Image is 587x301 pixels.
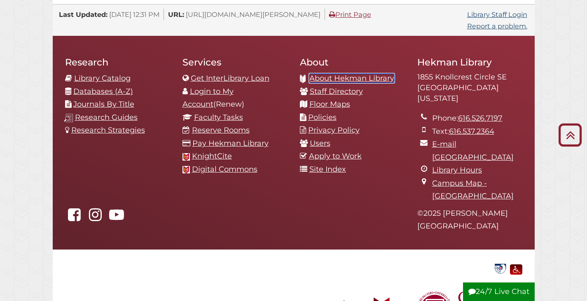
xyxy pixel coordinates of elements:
[86,213,105,222] a: hekmanlibrary on Instagram
[329,10,371,19] a: Print Page
[417,56,522,68] h2: Hekman Library
[186,10,320,19] span: [URL][DOMAIN_NAME][PERSON_NAME]
[467,10,527,19] a: Library Staff Login
[73,87,133,96] a: Databases (A-Z)
[168,10,184,19] span: URL:
[493,264,508,273] a: Government Documents Federal Depository Library
[329,11,335,18] i: Print Page
[308,113,337,122] a: Policies
[309,152,362,161] a: Apply to Work
[310,139,330,148] a: Users
[510,263,522,275] img: Disability Assistance
[74,74,131,83] a: Library Catalog
[510,264,522,273] a: Disability Assistance
[309,74,394,83] a: About Hekman Library
[300,56,405,68] h2: About
[182,87,234,109] a: Login to My Account
[432,125,522,138] li: Text:
[192,126,250,135] a: Reserve Rooms
[182,166,190,173] img: Calvin favicon logo
[458,114,503,123] a: 616.526.7197
[73,100,134,109] a: Journals By Title
[107,213,126,222] a: Hekman Library on YouTube
[59,10,108,19] span: Last Updated:
[308,126,360,135] a: Privacy Policy
[432,112,522,125] li: Phone:
[192,165,257,174] a: Digital Commons
[192,152,232,161] a: KnightCite
[310,87,363,96] a: Staff Directory
[182,153,190,161] img: Calvin favicon logo
[194,113,243,122] a: Faculty Tasks
[432,179,514,201] a: Campus Map - [GEOGRAPHIC_DATA]
[432,166,482,175] a: Library Hours
[555,128,585,142] a: Back to Top
[432,140,514,162] a: E-mail [GEOGRAPHIC_DATA]
[467,22,527,30] a: Report a problem.
[192,139,269,148] a: Pay Hekman Library
[182,56,288,68] h2: Services
[309,100,350,109] a: Floor Maps
[182,85,288,111] li: (Renew)
[65,56,170,68] h2: Research
[75,113,138,122] a: Research Guides
[417,72,522,104] address: 1855 Knollcrest Circle SE [GEOGRAPHIC_DATA][US_STATE]
[191,74,269,83] a: Get InterLibrary Loan
[109,10,159,19] span: [DATE] 12:31 PM
[71,126,145,135] a: Research Strategies
[65,213,84,222] a: Hekman Library on Facebook
[449,127,494,136] a: 616.537.2364
[309,165,346,174] a: Site Index
[64,114,73,122] img: research-guides-icon-white_37x37.png
[417,207,522,233] p: © 2025 [PERSON_NAME][GEOGRAPHIC_DATA]
[493,263,508,275] img: Government Documents Federal Depository Library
